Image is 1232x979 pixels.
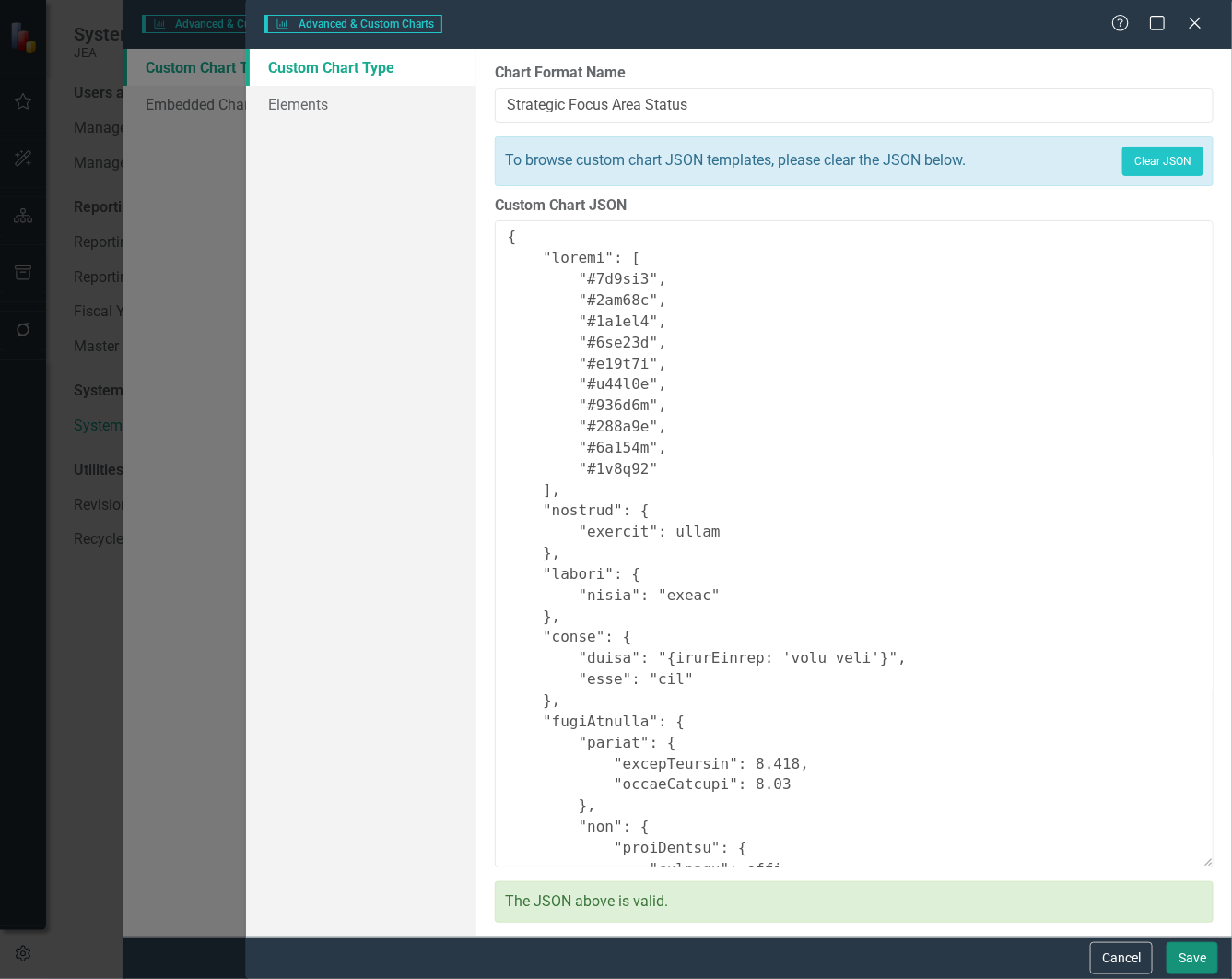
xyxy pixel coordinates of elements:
[264,15,441,33] span: Advanced & Custom Charts
[495,220,1214,867] textarea: { "loremi": [ "#7d9si3", "#2am68c", "#1a1el4", "#6se23d", "#e19t7i", "#u44l0e", "#936d6m", "#288a...
[495,88,1214,123] input: Chart Format Name
[246,49,476,86] a: Custom Chart Type
[505,150,966,171] div: To browse custom chart JSON templates, please clear the JSON below.
[495,881,1214,923] div: The JSON above is valid.
[495,195,1214,217] label: Custom Chart JSON
[495,63,1214,84] label: Chart Format Name
[1167,942,1218,974] button: Save
[1122,147,1203,176] button: Clear JSON
[1090,942,1153,974] button: Cancel
[246,86,476,123] a: Elements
